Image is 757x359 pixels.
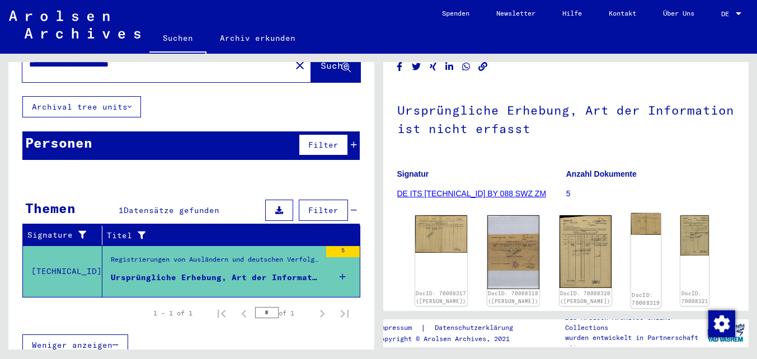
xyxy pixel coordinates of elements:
[32,340,112,350] span: Weniger anzeigen
[27,226,105,244] div: Signature
[444,60,455,74] button: Share on LinkedIn
[255,308,311,318] div: of 1
[119,205,124,215] span: 1
[23,245,102,297] td: [TECHNICAL_ID]
[566,188,735,200] p: 5
[206,25,309,51] a: Archiv erkunden
[149,25,206,54] a: Suchen
[411,60,422,74] button: Share on Twitter
[426,322,526,334] a: Datenschutzerklärung
[705,319,747,347] img: yv_logo.png
[565,333,703,353] p: wurden entwickelt in Partnerschaft mit
[153,308,192,318] div: 1 – 1 of 1
[233,302,255,324] button: Previous page
[308,140,338,150] span: Filter
[107,230,338,242] div: Titel
[377,334,526,344] p: Copyright © Arolsen Archives, 2021
[299,134,348,155] button: Filter
[25,133,92,153] div: Personen
[416,290,466,304] a: DocID: 70008317 ([PERSON_NAME])
[560,290,610,304] a: DocID: 70008320 ([PERSON_NAME])
[721,10,734,18] span: DE
[394,60,406,74] button: Share on Facebook
[299,200,348,221] button: Filter
[427,60,439,74] button: Share on Xing
[311,48,360,82] button: Suche
[210,302,233,324] button: First page
[565,313,703,333] p: Die Arolsen Archives Online-Collections
[124,205,219,215] span: Datensätze gefunden
[289,54,311,76] button: Clear
[25,198,76,218] div: Themen
[632,292,660,306] a: DocID: 70008319
[397,169,429,178] b: Signatur
[397,84,735,152] h1: Ursprüngliche Erhebung, Art der Information ist nicht erfasst
[9,11,140,39] img: Arolsen_neg.svg
[680,215,709,256] img: 001.jpg
[415,215,467,252] img: 001.jpg
[326,246,360,257] div: 5
[377,322,421,334] a: Impressum
[708,310,735,337] div: Zustimmung ändern
[22,96,141,117] button: Archival tree units
[460,60,472,74] button: Share on WhatsApp
[111,272,321,284] div: Ursprüngliche Erhebung, Art der Information ist nicht erfasst
[107,226,349,244] div: Titel
[708,310,735,337] img: Zustimmung ändern
[311,302,333,324] button: Next page
[397,189,547,198] a: DE ITS [TECHNICAL_ID] BY 088 SWZ ZM
[477,60,489,74] button: Copy link
[681,290,708,304] a: DocID: 70008321
[22,334,128,356] button: Weniger anzeigen
[559,215,612,288] img: 001.jpg
[308,205,338,215] span: Filter
[566,169,637,178] b: Anzahl Dokumente
[111,254,321,270] div: Registrierungen von Ausländern und deutschen Verfolgten durch öffentliche Einrichtungen, Versiche...
[293,59,307,72] mat-icon: close
[321,60,349,71] span: Suche
[631,213,661,234] img: 001.jpg
[377,322,526,334] div: |
[27,229,93,241] div: Signature
[487,215,539,289] img: 001.jpg
[488,290,538,304] a: DocID: 70008318 ([PERSON_NAME])
[333,302,356,324] button: Last page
